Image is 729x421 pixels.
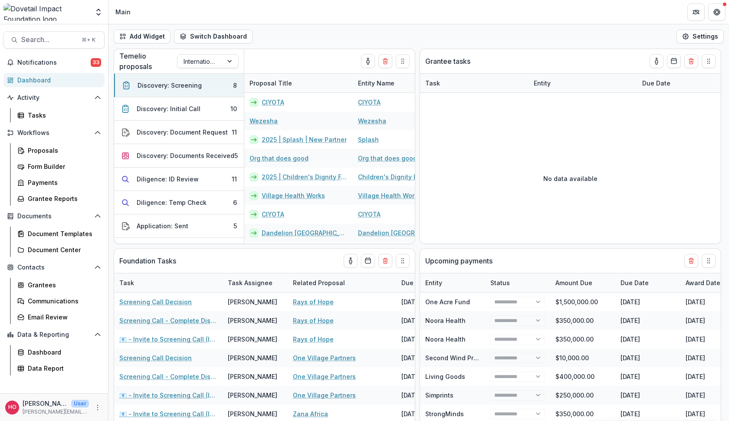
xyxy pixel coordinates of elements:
[550,386,615,405] div: $250,000.00
[114,74,244,97] button: Discovery: Screening8
[174,30,253,43] button: Switch Dashboard
[91,58,101,67] span: 33
[615,293,680,311] div: [DATE]
[14,143,105,158] a: Proposals
[615,278,654,287] div: Due Date
[232,174,237,184] div: 11
[293,335,334,344] a: Rays of Hope
[615,273,680,292] div: Due Date
[615,311,680,330] div: [DATE]
[114,121,244,144] button: Discovery: Document Request11
[114,214,244,238] button: Application: Sent5
[14,361,105,375] a: Data Report
[288,273,396,292] div: Related Proposal
[686,409,705,418] div: [DATE]
[228,409,277,418] div: [PERSON_NAME]
[232,128,237,137] div: 11
[138,81,202,90] div: Discovery: Screening
[28,364,98,373] div: Data Report
[14,294,105,308] a: Communications
[262,98,284,107] a: CIYOTA
[3,126,105,140] button: Open Workflows
[680,278,726,287] div: Award Date
[396,254,410,268] button: Drag
[425,391,453,399] a: Simprints
[684,54,698,68] button: Delete card
[288,278,350,287] div: Related Proposal
[114,273,223,292] div: Task
[396,54,410,68] button: Drag
[115,7,131,16] div: Main
[353,79,400,88] div: Entity Name
[14,227,105,241] a: Document Templates
[80,35,97,45] div: ⌘ + K
[114,97,244,121] button: Discovery: Initial Call10
[262,191,325,200] a: Village Health Works
[23,399,68,408] p: [PERSON_NAME]
[230,104,237,113] div: 10
[550,278,598,287] div: Amount Due
[137,104,200,113] div: Discovery: Initial Call
[702,54,716,68] button: Drag
[293,409,328,418] a: Zana Africa
[119,51,177,72] p: Temelio proposals
[361,254,375,268] button: Calendar
[28,312,98,322] div: Email Review
[293,391,356,400] a: One Village Partners
[425,298,470,306] a: One Acre Fund
[114,191,244,214] button: Diligence: Temp Check6
[686,335,705,344] div: [DATE]
[667,54,681,68] button: Calendar
[112,6,134,18] nav: breadcrumb
[396,278,435,287] div: Due Date
[17,76,98,85] div: Dashboard
[262,135,347,144] a: 2025 | Splash | New Partner
[14,175,105,190] a: Payments
[615,386,680,405] div: [DATE]
[28,348,98,357] div: Dashboard
[420,74,529,92] div: Task
[137,151,234,160] div: Discovery: Documents Received
[425,410,464,418] a: StrongMinds
[293,316,334,325] a: Rays of Hope
[637,74,702,92] div: Due Date
[293,353,356,362] a: One Village Partners
[396,273,461,292] div: Due Date
[420,79,445,88] div: Task
[3,260,105,274] button: Open Contacts
[233,81,237,90] div: 8
[550,330,615,349] div: $350,000.00
[3,209,105,223] button: Open Documents
[28,194,98,203] div: Grantee Reports
[550,273,615,292] div: Amount Due
[223,278,278,287] div: Task Assignee
[71,400,89,408] p: User
[358,154,417,163] a: Org that does good
[228,353,277,362] div: [PERSON_NAME]
[550,293,615,311] div: $1,500,000.00
[228,372,277,381] div: [PERSON_NAME]
[615,330,680,349] div: [DATE]
[119,316,217,325] a: Screening Call - Complete Discovery Guide
[702,254,716,268] button: Drag
[14,310,105,324] a: Email Review
[244,74,353,92] div: Proposal Title
[485,273,550,292] div: Status
[28,111,98,120] div: Tasks
[550,367,615,386] div: $400,000.00
[119,353,192,362] a: Screening Call Decision
[17,331,91,339] span: Data & Reporting
[119,409,217,418] a: 📧 - Invite to Screening Call (Int'l)
[529,74,637,92] div: Entity
[637,79,676,88] div: Due Date
[358,172,432,181] a: Children's Dignity Forum
[119,372,217,381] a: Screening Call - Complete Discovery Guide
[14,108,105,122] a: Tasks
[420,273,485,292] div: Entity
[8,405,16,410] div: Hillary Omala
[550,349,615,367] div: $10,000.00
[358,98,381,107] a: CIYOTA
[396,293,461,311] div: [DATE]
[114,278,139,287] div: Task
